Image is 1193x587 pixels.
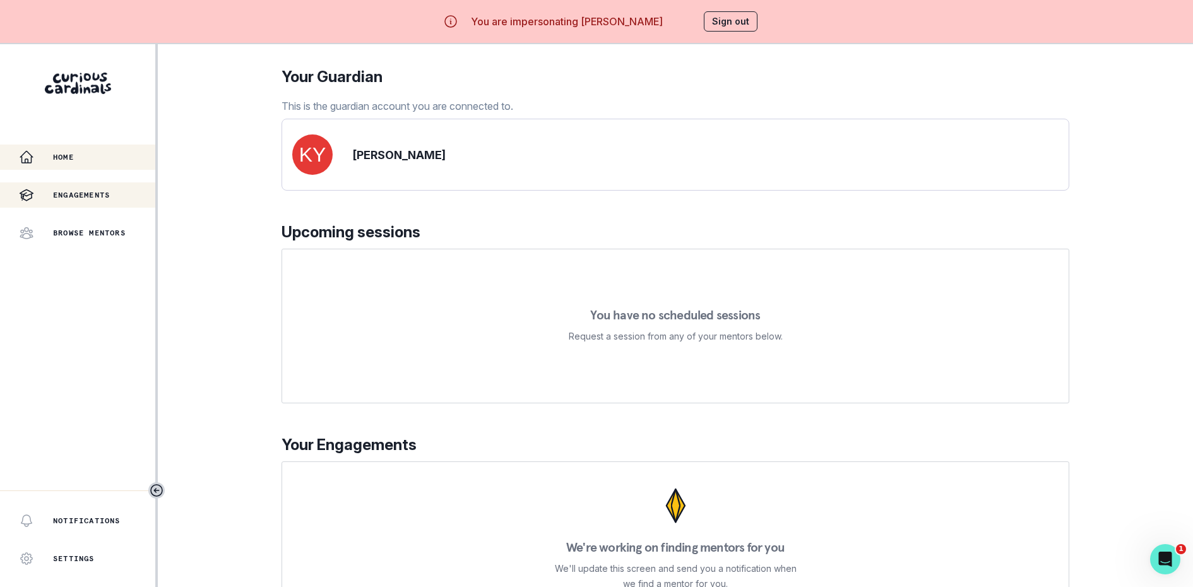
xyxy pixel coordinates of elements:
p: Browse Mentors [53,228,126,238]
p: [PERSON_NAME] [353,146,446,163]
p: Request a session from any of your mentors below. [569,329,783,344]
iframe: Intercom live chat [1150,544,1180,574]
p: Your Guardian [282,66,513,88]
p: You have no scheduled sessions [590,309,760,321]
img: svg [292,134,333,175]
p: Engagements [53,190,110,200]
img: Curious Cardinals Logo [45,73,111,94]
p: Upcoming sessions [282,221,1069,244]
p: This is the guardian account you are connected to. [282,98,513,114]
button: Sign out [704,11,757,32]
span: 1 [1176,544,1186,554]
button: Toggle sidebar [148,482,165,499]
p: Notifications [53,516,121,526]
p: Home [53,152,74,162]
p: Settings [53,554,95,564]
p: You are impersonating [PERSON_NAME] [471,14,663,29]
p: Your Engagements [282,434,1069,456]
p: We're working on finding mentors for you [566,541,785,554]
